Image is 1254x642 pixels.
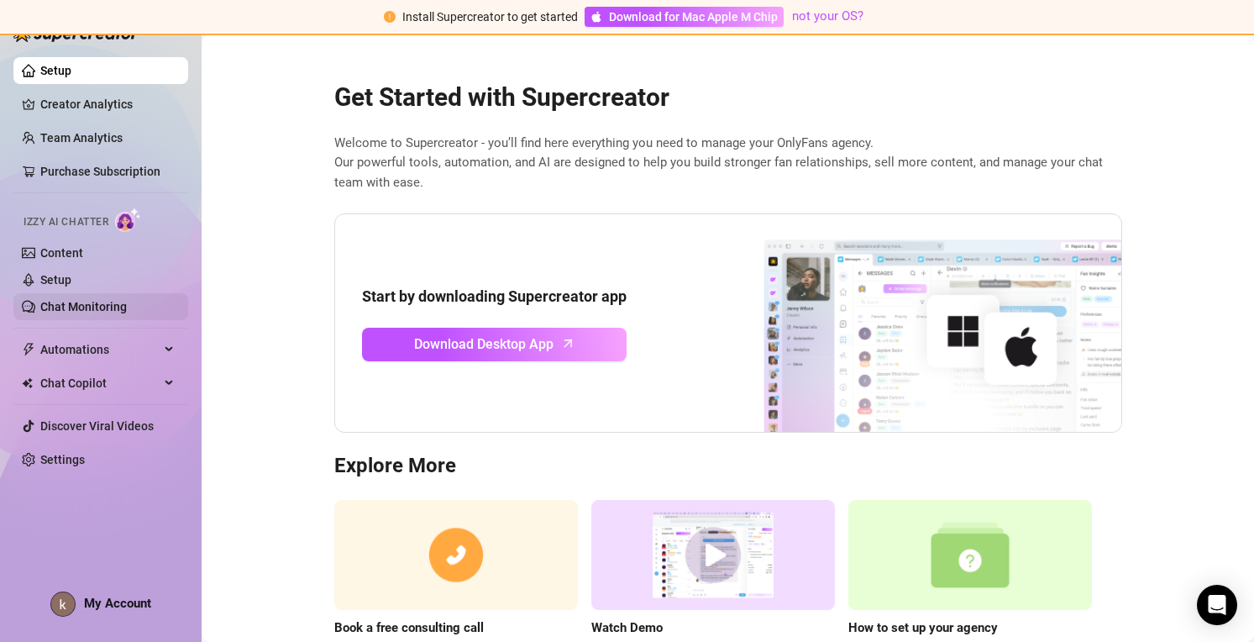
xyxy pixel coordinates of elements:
span: Izzy AI Chatter [24,214,108,230]
a: Setup [40,273,71,287]
a: Download Desktop Apparrow-up [362,328,627,361]
strong: How to set up your agency [848,620,998,635]
h2: Get Started with Supercreator [334,82,1122,113]
img: ACg8ocLd8MmQsZ8enUe6zTORnyzpUdoctxtXKd-98NyaQfbVYkaMkQ=s96-c [51,592,75,616]
img: consulting call [334,500,578,610]
span: Download Desktop App [414,334,554,355]
strong: Start by downloading Supercreator app [362,287,627,305]
h3: Explore More [334,453,1122,480]
img: download app [701,214,1121,433]
a: Settings [40,453,85,466]
span: exclamation-circle [384,11,396,23]
span: Welcome to Supercreator - you’ll find here everything you need to manage your OnlyFans agency. Ou... [334,134,1122,193]
a: Discover Viral Videos [40,419,154,433]
span: Chat Copilot [40,370,160,397]
span: Automations [40,336,160,363]
a: Download for Mac Apple M Chip [585,7,784,27]
img: Chat Copilot [22,377,33,389]
a: Team Analytics [40,131,123,145]
span: Install Supercreator to get started [402,10,578,24]
a: not your OS? [792,8,863,24]
a: Content [40,246,83,260]
strong: Watch Demo [591,620,663,635]
span: thunderbolt [22,343,35,356]
strong: Book a free consulting call [334,620,484,635]
span: apple [590,11,602,23]
a: Purchase Subscription [40,165,160,178]
span: arrow-up [559,334,578,353]
a: Creator Analytics [40,91,175,118]
div: Open Intercom Messenger [1197,585,1237,625]
a: Chat Monitoring [40,300,127,313]
img: supercreator demo [591,500,835,610]
span: My Account [84,596,151,611]
span: Download for Mac Apple M Chip [609,8,778,26]
img: AI Chatter [115,208,141,232]
img: setup agency guide [848,500,1092,610]
a: Setup [40,64,71,77]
